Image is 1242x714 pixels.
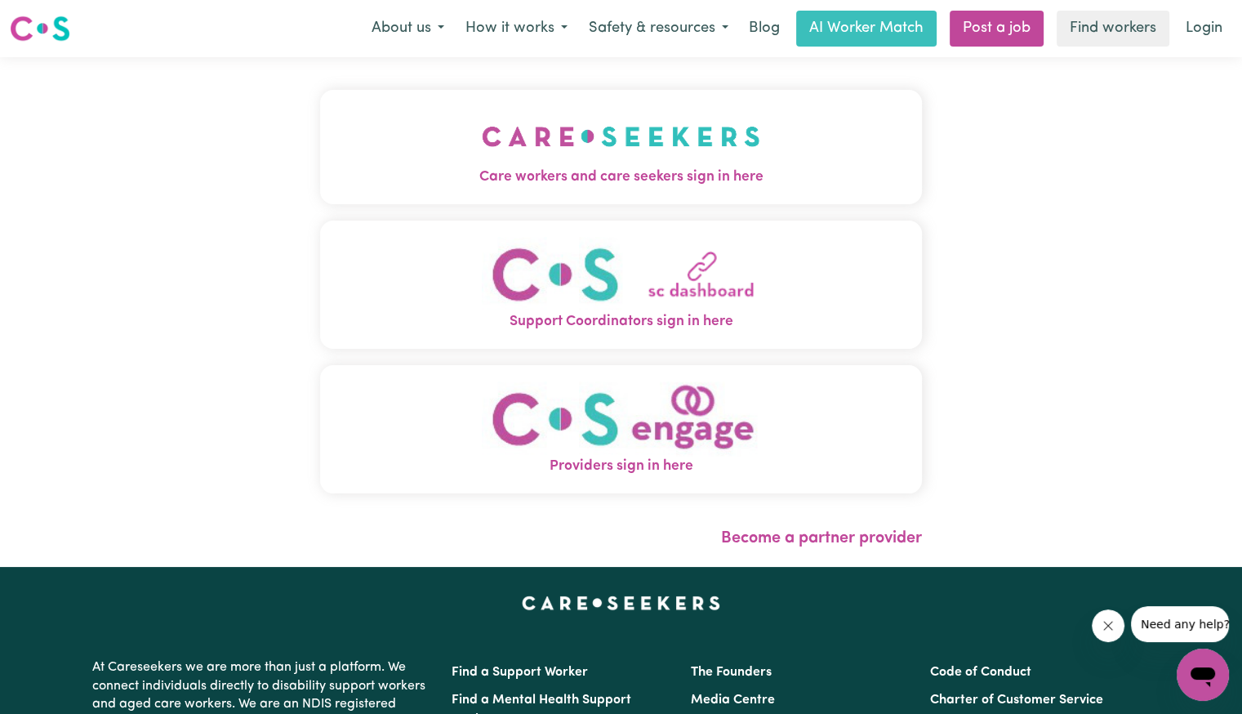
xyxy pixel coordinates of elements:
[930,694,1103,707] a: Charter of Customer Service
[10,14,70,43] img: Careseekers logo
[930,666,1031,679] a: Code of Conduct
[10,10,70,47] a: Careseekers logo
[1131,606,1229,642] iframe: Message from company
[739,11,790,47] a: Blog
[1176,11,1232,47] a: Login
[320,221,922,349] button: Support Coordinators sign in here
[455,11,578,46] button: How it works
[1057,11,1169,47] a: Find workers
[691,694,775,707] a: Media Centre
[1092,609,1124,642] iframe: Close message
[691,666,772,679] a: The Founders
[320,456,922,477] span: Providers sign in here
[10,11,99,25] span: Need any help?
[950,11,1044,47] a: Post a job
[320,365,922,493] button: Providers sign in here
[578,11,739,46] button: Safety & resources
[320,90,922,204] button: Care workers and care seekers sign in here
[452,666,588,679] a: Find a Support Worker
[721,530,922,547] a: Become a partner provider
[522,596,720,609] a: Careseekers home page
[320,311,922,332] span: Support Coordinators sign in here
[361,11,455,46] button: About us
[320,167,922,188] span: Care workers and care seekers sign in here
[1177,649,1229,701] iframe: Button to launch messaging window
[796,11,937,47] a: AI Worker Match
